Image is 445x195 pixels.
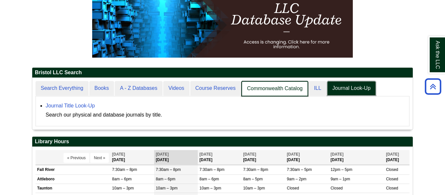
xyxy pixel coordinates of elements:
span: 7:30am – 8pm [199,167,224,172]
span: Closed [386,167,398,172]
span: [DATE] [199,152,212,157]
a: Videos [163,81,190,96]
a: Back to Top [423,82,443,91]
a: ILL [309,81,326,96]
span: 10am – 3pm [243,186,265,190]
span: 7:30am – 8pm [112,167,137,172]
th: [DATE] [154,150,198,165]
div: Search our physical and database journals by title. [46,110,406,119]
span: [DATE] [287,152,300,157]
span: 7:30am – 5pm [287,167,312,172]
a: Commonwealth Catalog [241,81,308,96]
span: 7:30am – 8pm [156,167,181,172]
span: 8am – 5pm [243,177,263,181]
span: 7:30am – 8pm [243,167,268,172]
span: Closed [331,186,343,190]
span: 10am – 3pm [112,186,134,190]
span: [DATE] [331,152,344,157]
button: Next » [90,153,109,163]
button: « Previous [64,153,89,163]
th: [DATE] [110,150,154,165]
span: 9am – 1pm [331,177,350,181]
span: 12pm – 5pm [331,167,352,172]
a: Journal Title Look-Up [46,103,95,108]
th: [DATE] [241,150,285,165]
span: Closed [287,186,299,190]
a: Journal Look-Up [327,81,376,96]
span: 10am – 3pm [156,186,178,190]
span: 9am – 2pm [287,177,307,181]
a: A - Z Databases [115,81,163,96]
span: 10am – 3pm [199,186,221,190]
span: 8am – 6pm [199,177,219,181]
span: Closed [386,186,398,190]
td: Attleboro [36,174,110,184]
a: Search Everything [36,81,89,96]
a: Course Reserves [190,81,241,96]
span: 8am – 6pm [112,177,132,181]
span: [DATE] [243,152,256,157]
th: [DATE] [384,150,409,165]
td: Fall River [36,165,110,174]
th: [DATE] [285,150,329,165]
th: [DATE] [198,150,241,165]
th: [DATE] [329,150,384,165]
h2: Bristol LLC Search [32,68,413,78]
a: Books [89,81,114,96]
span: [DATE] [112,152,125,157]
td: Taunton [36,184,110,193]
span: [DATE] [386,152,399,157]
span: 8am – 6pm [156,177,175,181]
span: Closed [386,177,398,181]
span: [DATE] [156,152,169,157]
h2: Library Hours [32,137,413,147]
